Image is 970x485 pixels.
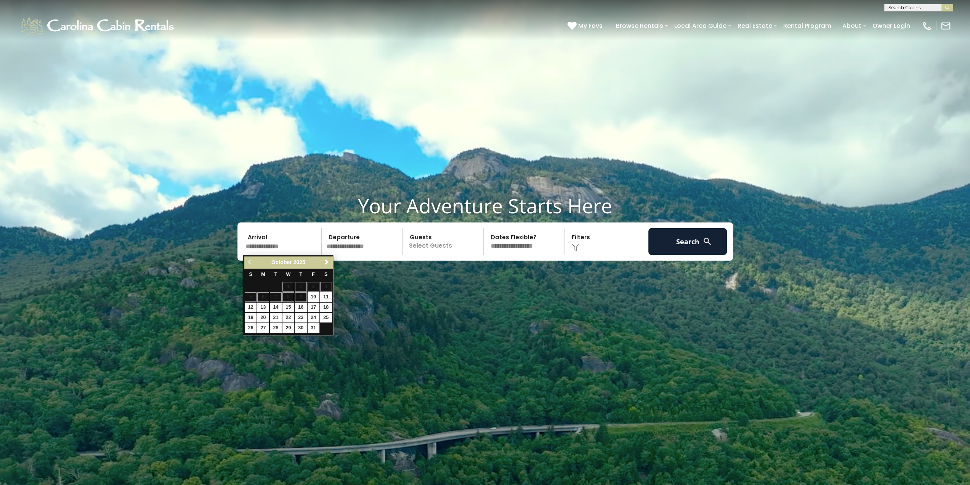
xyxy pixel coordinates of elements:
[320,292,332,302] a: 11
[308,292,319,302] a: 10
[19,15,177,37] img: White-1-1-2.png
[257,313,269,322] a: 20
[405,228,484,255] p: Select Guests
[261,272,265,277] span: Monday
[257,303,269,312] a: 13
[286,272,290,277] span: Wednesday
[293,259,305,265] span: 2025
[922,21,932,31] img: phone-regular-white.png
[282,303,294,312] a: 15
[869,19,914,32] a: Owner Login
[257,323,269,333] a: 27
[308,303,319,312] a: 17
[702,237,712,246] img: search-regular-white.png
[312,272,315,277] span: Friday
[734,19,776,32] a: Real Estate
[578,21,603,31] span: My Favs
[270,313,282,322] a: 21
[572,243,579,251] img: filter--v1.png
[322,258,331,267] a: Next
[648,228,727,255] button: Search
[320,313,332,322] a: 25
[245,323,257,333] a: 26
[779,19,835,32] a: Rental Program
[282,323,294,333] a: 29
[568,21,604,31] a: My Favs
[839,19,865,32] a: About
[324,272,327,277] span: Saturday
[6,194,964,218] h1: Your Adventure Starts Here
[308,323,319,333] a: 31
[282,313,294,322] a: 22
[308,313,319,322] a: 24
[320,303,332,312] a: 18
[274,272,277,277] span: Tuesday
[271,259,292,265] span: October
[270,303,282,312] a: 14
[295,313,307,322] a: 23
[324,259,330,265] span: Next
[245,303,257,312] a: 12
[299,272,302,277] span: Thursday
[270,323,282,333] a: 28
[249,272,252,277] span: Sunday
[295,303,307,312] a: 16
[245,313,257,322] a: 19
[295,323,307,333] a: 30
[612,19,667,32] a: Browse Rentals
[940,21,951,31] img: mail-regular-white.png
[670,19,730,32] a: Local Area Guide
